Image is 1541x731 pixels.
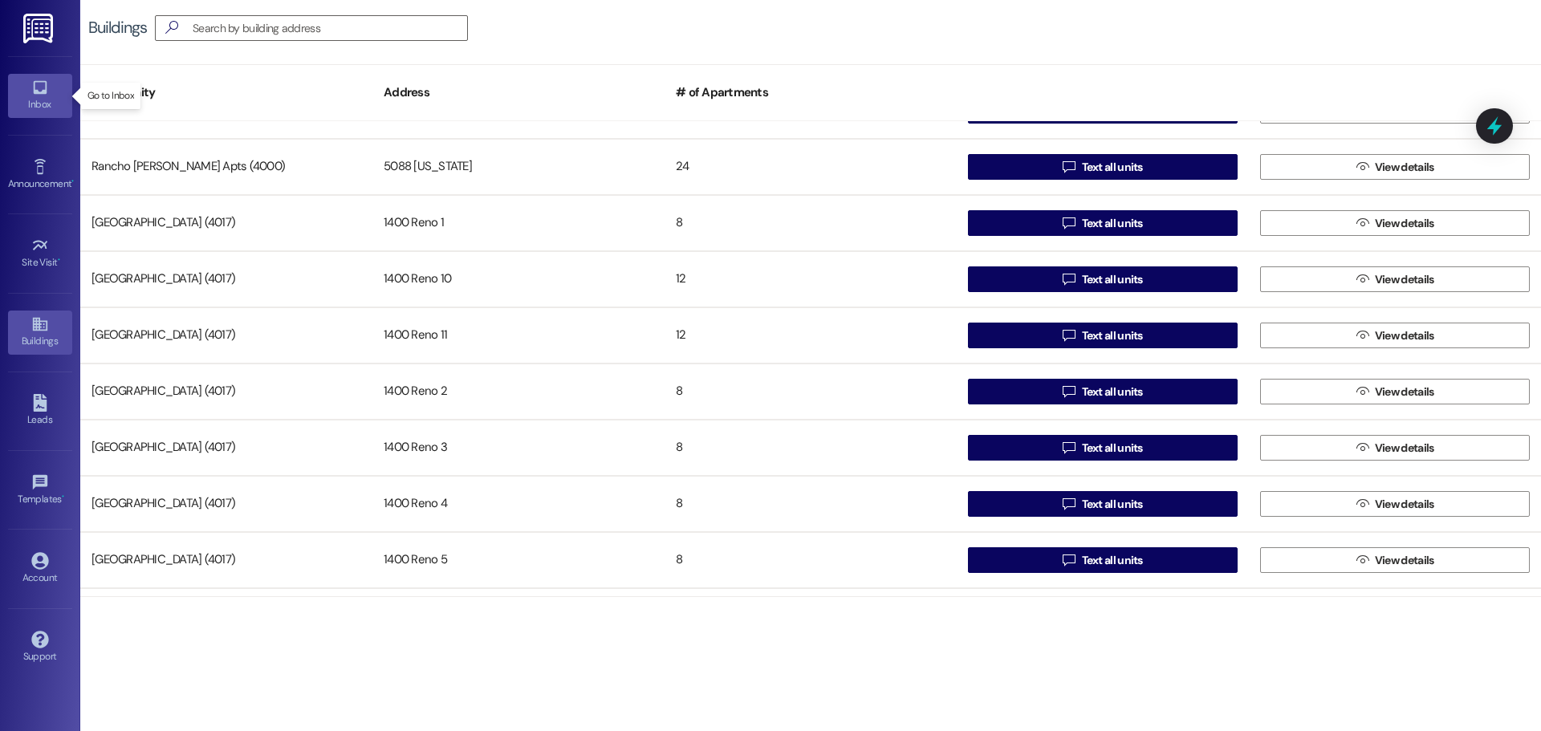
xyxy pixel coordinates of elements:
[372,73,665,112] div: Address
[1063,554,1075,567] i: 
[665,544,957,576] div: 8
[1356,329,1368,342] i: 
[968,547,1238,573] button: Text all units
[372,319,665,351] div: 1400 Reno 11
[1356,554,1368,567] i: 
[968,323,1238,348] button: Text all units
[71,176,74,187] span: •
[665,207,957,239] div: 8
[968,210,1238,236] button: Text all units
[80,263,372,295] div: [GEOGRAPHIC_DATA] (4017)
[665,73,957,112] div: # of Apartments
[80,376,372,408] div: [GEOGRAPHIC_DATA] (4017)
[1356,497,1368,510] i: 
[1260,491,1530,517] button: View details
[372,151,665,183] div: 5088 [US_STATE]
[80,319,372,351] div: [GEOGRAPHIC_DATA] (4017)
[1356,217,1368,229] i: 
[1063,217,1075,229] i: 
[1082,271,1143,288] span: Text all units
[80,207,372,239] div: [GEOGRAPHIC_DATA] (4017)
[8,389,72,433] a: Leads
[1260,547,1530,573] button: View details
[62,491,64,502] span: •
[1375,271,1434,288] span: View details
[665,432,957,464] div: 8
[1260,435,1530,461] button: View details
[1082,496,1143,513] span: Text all units
[372,432,665,464] div: 1400 Reno 3
[1082,384,1143,400] span: Text all units
[8,311,72,354] a: Buildings
[80,432,372,464] div: [GEOGRAPHIC_DATA] (4017)
[1260,379,1530,404] button: View details
[665,488,957,520] div: 8
[1063,385,1075,398] i: 
[1082,159,1143,176] span: Text all units
[665,151,957,183] div: 24
[8,469,72,512] a: Templates •
[1063,497,1075,510] i: 
[1260,154,1530,180] button: View details
[1082,440,1143,457] span: Text all units
[665,319,957,351] div: 12
[1260,210,1530,236] button: View details
[80,488,372,520] div: [GEOGRAPHIC_DATA] (4017)
[1063,329,1075,342] i: 
[8,626,72,669] a: Support
[193,17,467,39] input: Search by building address
[665,263,957,295] div: 12
[968,154,1238,180] button: Text all units
[1356,441,1368,454] i: 
[968,435,1238,461] button: Text all units
[1375,496,1434,513] span: View details
[1082,327,1143,344] span: Text all units
[58,254,60,266] span: •
[372,376,665,408] div: 1400 Reno 2
[1375,552,1434,569] span: View details
[1375,327,1434,344] span: View details
[23,14,56,43] img: ResiDesk Logo
[1356,273,1368,286] i: 
[1356,385,1368,398] i: 
[1260,323,1530,348] button: View details
[1375,440,1434,457] span: View details
[1082,215,1143,232] span: Text all units
[1356,160,1368,173] i: 
[80,73,372,112] div: Community
[159,19,185,36] i: 
[80,151,372,183] div: Rancho [PERSON_NAME] Apts (4000)
[1082,552,1143,569] span: Text all units
[1063,160,1075,173] i: 
[1260,266,1530,292] button: View details
[968,379,1238,404] button: Text all units
[968,491,1238,517] button: Text all units
[968,266,1238,292] button: Text all units
[8,232,72,275] a: Site Visit •
[1063,441,1075,454] i: 
[1375,159,1434,176] span: View details
[8,547,72,591] a: Account
[1375,215,1434,232] span: View details
[80,544,372,576] div: [GEOGRAPHIC_DATA] (4017)
[372,488,665,520] div: 1400 Reno 4
[372,263,665,295] div: 1400 Reno 10
[1375,384,1434,400] span: View details
[372,207,665,239] div: 1400 Reno 1
[665,376,957,408] div: 8
[8,74,72,117] a: Inbox
[1063,273,1075,286] i: 
[88,19,147,36] div: Buildings
[372,544,665,576] div: 1400 Reno 5
[87,89,134,103] p: Go to Inbox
